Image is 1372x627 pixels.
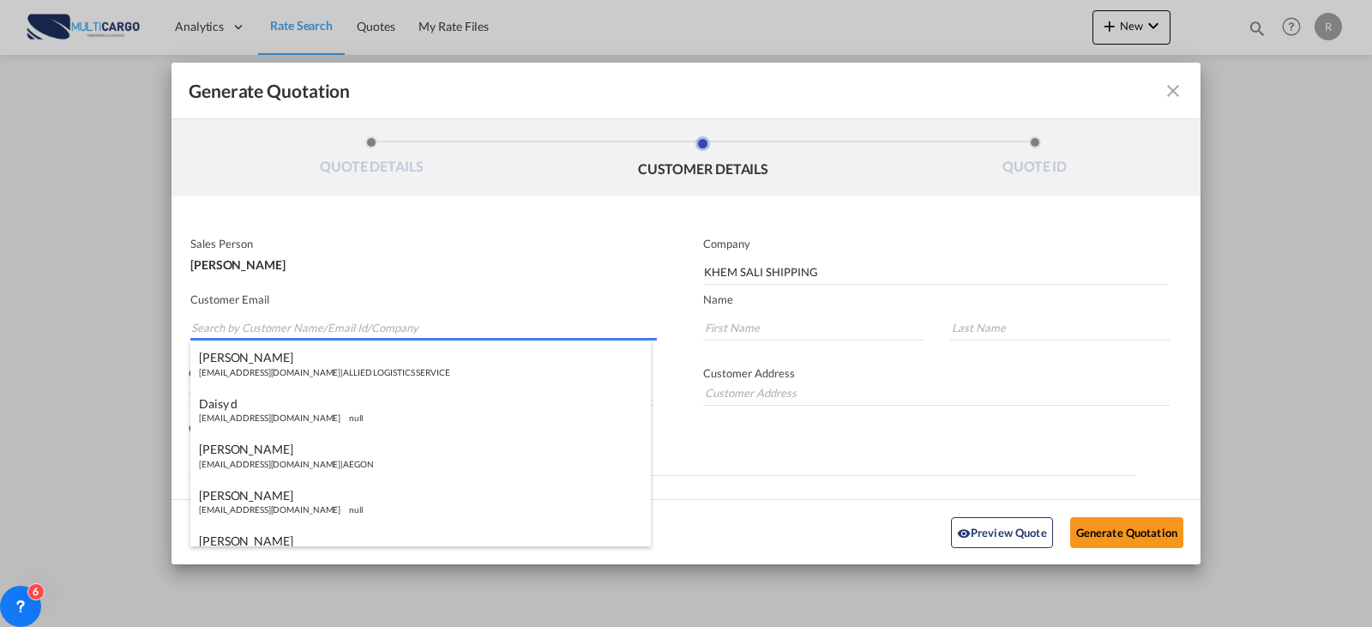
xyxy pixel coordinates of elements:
p: Sales Person [190,237,653,250]
div: [PERSON_NAME] [190,250,653,271]
md-dialog: Generate QuotationQUOTE ... [171,63,1200,564]
md-chips-wrap: Chips container. Enter the text area, then type text, and press enter to add a chip. [189,442,1136,475]
input: Search by Customer Name/Email Id/Company [191,315,657,341]
input: Customer Address [703,380,1170,406]
li: CUSTOMER DETAILS [538,136,870,183]
input: Last Name [950,315,1170,341]
span: Generate Quotation [189,80,350,102]
p: CC Emails [189,421,1136,435]
input: Company Name [704,259,1167,285]
li: QUOTE ID [869,136,1200,183]
p: Company [703,237,1167,250]
button: Generate Quotation [1070,516,1183,547]
p: Name [703,292,1200,306]
input: First Name [703,315,924,341]
button: icon-eyePreview Quote [951,516,1053,547]
span: Customer Address [703,366,795,380]
p: Customer Email [190,292,657,306]
md-icon: icon-close fg-AAA8AD cursor m-0 [1163,81,1183,101]
input: Contact Number [189,380,653,406]
li: QUOTE DETAILS [206,136,538,183]
p: Contact [189,366,653,380]
md-icon: icon-eye [957,527,971,540]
